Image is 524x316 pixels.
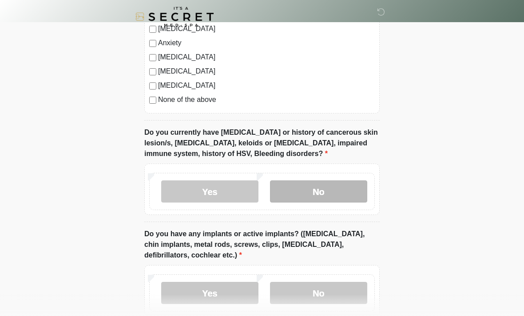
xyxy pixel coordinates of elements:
[149,82,156,90] input: [MEDICAL_DATA]
[161,282,258,304] label: Yes
[158,80,375,91] label: [MEDICAL_DATA]
[158,38,375,48] label: Anxiety
[144,127,380,159] label: Do you currently have [MEDICAL_DATA] or history of cancerous skin lesion/s, [MEDICAL_DATA], keloi...
[144,229,380,261] label: Do you have any implants or active implants? ([MEDICAL_DATA], chin implants, metal rods, screws, ...
[270,180,367,203] label: No
[158,94,375,105] label: None of the above
[149,68,156,75] input: [MEDICAL_DATA]
[158,66,375,77] label: [MEDICAL_DATA]
[149,97,156,104] input: None of the above
[135,7,214,27] img: It's A Secret Med Spa Logo
[161,180,258,203] label: Yes
[158,52,375,62] label: [MEDICAL_DATA]
[270,282,367,304] label: No
[149,40,156,47] input: Anxiety
[149,54,156,61] input: [MEDICAL_DATA]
